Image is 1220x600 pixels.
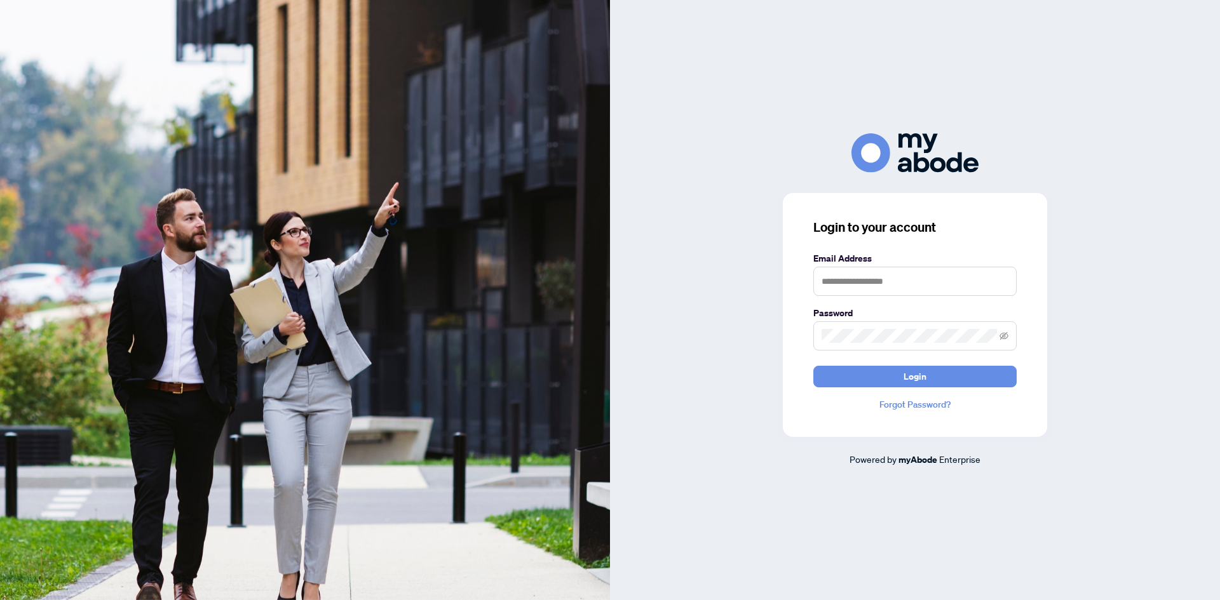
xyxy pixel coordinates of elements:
span: Login [904,366,926,387]
label: Password [813,306,1017,320]
span: eye-invisible [1000,331,1008,340]
a: myAbode [898,453,937,467]
h3: Login to your account [813,218,1017,236]
label: Email Address [813,251,1017,265]
span: Powered by [850,453,897,465]
a: Forgot Password? [813,397,1017,411]
img: ma-logo [851,133,979,172]
button: Login [813,366,1017,387]
span: Enterprise [939,453,980,465]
